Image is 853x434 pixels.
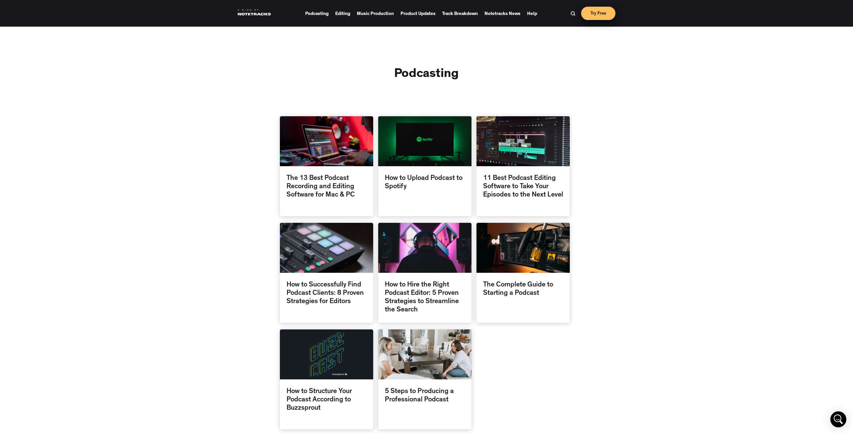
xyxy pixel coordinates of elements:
a: Podcasting [305,9,329,18]
div: How to Structure Your Podcast According to Buzzsprout [280,379,373,419]
a: How to Upload Podcast to Spotify [378,116,471,216]
div: The 13 Best Podcast Recording and Editing Software for Mac & PC [280,166,373,206]
a: Music Production [357,9,394,18]
div: How to Hire the Right Podcast Editor: 5 Proven Strategies to Streamline the Search [378,273,471,313]
div: 11 Best Podcast Editing Software to Take Your Episodes to the Next Level [476,166,570,206]
a: Editing [335,9,350,18]
div: 5 Steps to Producing a Professional Podcast [378,379,471,419]
a: The 13 Best Podcast Recording and Editing Software for Mac & PC [280,116,373,216]
div: Open Intercom Messenger [830,411,846,427]
a: 11 Best Podcast Editing Software to Take Your Episodes to the Next Level [476,116,570,216]
a: How to Successfully Find Podcast Clients: 8 Proven Strategies for Editors [280,223,373,323]
div: How to Upload Podcast to Spotify [378,166,471,206]
div: How to Successfully Find Podcast Clients: 8 Proven Strategies for Editors [280,273,373,313]
a: 5 Steps to Producing a Professional Podcast [378,329,471,429]
a: Notetracks News [484,9,520,18]
h2: Podcasting [394,67,459,83]
a: Product Updates [401,9,435,18]
a: Track Breakdown [442,9,478,18]
a: Try Free [581,7,615,20]
a: Help [527,9,537,18]
a: How to Structure Your Podcast According to Buzzsprout [280,329,373,429]
a: The Complete Guide to Starting a Podcast [476,223,570,323]
img: Search Bar [570,11,575,16]
div: The Complete Guide to Starting a Podcast [476,273,570,313]
a: How to Hire the Right Podcast Editor: 5 Proven Strategies to Streamline the Search [378,223,471,323]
